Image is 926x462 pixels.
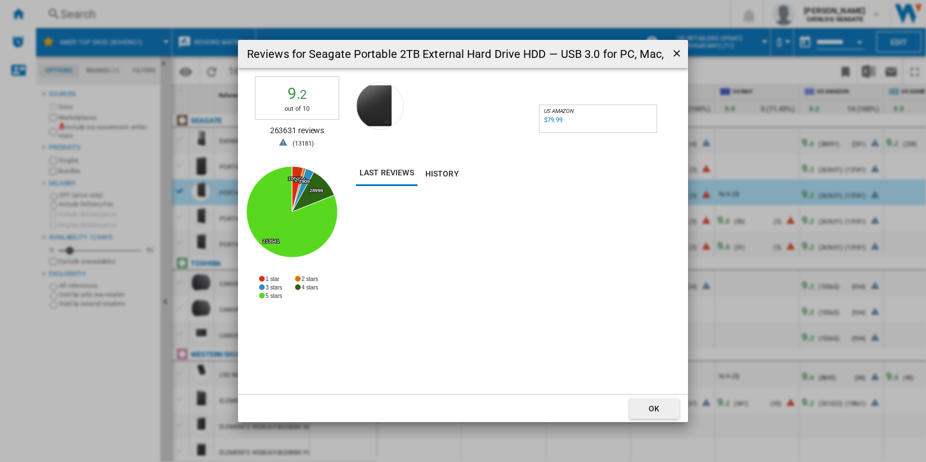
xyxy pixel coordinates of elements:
div: 13181 bad reviews (below or equal to 4/10) [255,138,339,149]
tspan: 2636 [295,177,306,183]
h3: Reviews for Seagate Portable 2TB External Hard Drive HDD — USB 3.0 for PC, Mac, PlayStation, & Xb... [247,46,663,62]
button: OK [630,398,679,419]
button: getI18NText('BUTTONS.CLOSE_DIALOG') [667,43,684,65]
button: History [417,161,467,186]
tspan: 213541 [263,238,280,244]
md-dialog: Reviews for ... [238,40,688,422]
div: 263631 reviews [255,125,339,142]
span: US AMAZON [544,108,574,114]
tspan: 2 stars [302,276,318,282]
div: Last updated : Monday, 15 September 2025 10:19 [544,116,562,124]
tspan: 28999 [309,188,323,193]
tspan: 7909 [299,179,310,184]
tspan: 10545 [288,176,302,182]
span: 2 [300,88,307,102]
tspan: 3 stars [266,284,282,291]
ng-md-icon: getI18NText('BUTTONS.CLOSE_DIALOG') [671,48,685,61]
button: Last reviews [356,161,417,186]
tspan: 4 stars [302,284,318,291]
tspan: 5 stars [266,293,282,299]
span: 9. [287,84,307,103]
tspan: 1 star [266,276,280,282]
img: 51WR+2ePklL._AC_SY300_SX300_.jpg [356,82,404,130]
div: out of 10 [255,105,339,113]
span: 13181 [295,140,312,147]
span: ( ) [293,140,313,147]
